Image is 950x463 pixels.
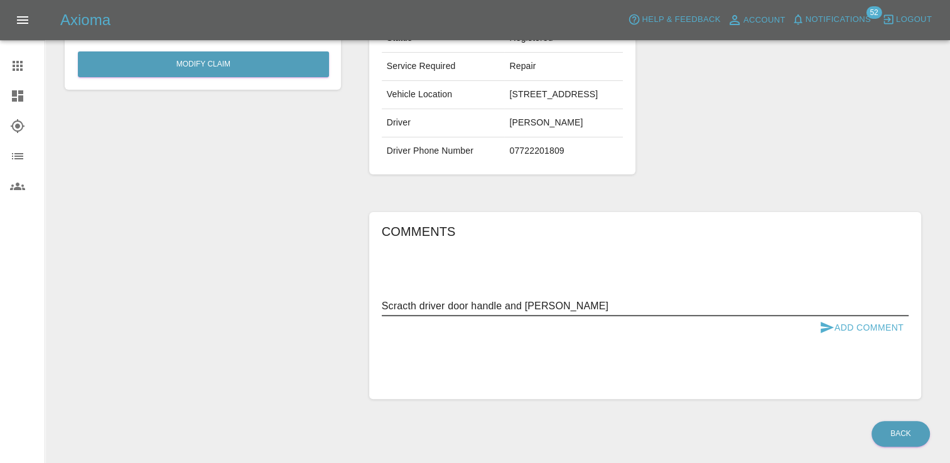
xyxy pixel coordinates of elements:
button: Add Comment [814,316,909,339]
button: Help & Feedback [625,10,723,29]
h6: Comments [382,221,909,242]
td: [STREET_ADDRESS] [504,81,623,109]
td: Driver Phone Number [382,137,505,165]
a: Back [872,421,930,447]
button: Logout [879,10,935,29]
button: Notifications [789,10,874,29]
span: 52 [866,6,882,19]
span: Account [743,13,785,28]
textarea: Scracth driver door handle and [PERSON_NAME] [382,299,909,313]
span: Notifications [806,13,871,27]
td: Driver [382,109,505,137]
h5: Axioma [60,10,111,30]
td: [PERSON_NAME] [504,109,623,137]
td: Service Required [382,53,505,81]
button: Open drawer [8,5,38,35]
a: Account [724,10,789,30]
td: 07722201809 [504,137,623,165]
span: Logout [896,13,932,27]
td: Vehicle Location [382,81,505,109]
span: Help & Feedback [642,13,720,27]
a: Modify Claim [78,51,329,77]
td: Repair [504,53,623,81]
